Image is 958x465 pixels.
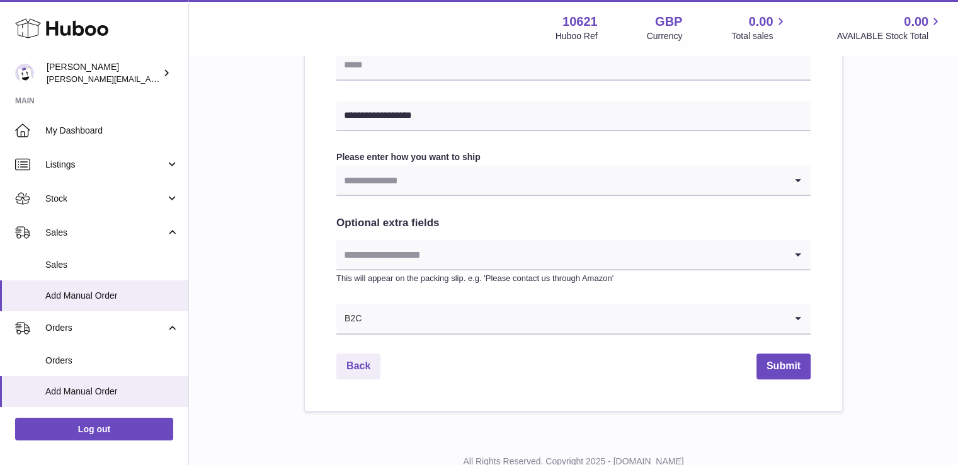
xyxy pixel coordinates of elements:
[45,193,166,205] span: Stock
[15,64,34,83] img: steven@scoreapp.com
[45,290,179,302] span: Add Manual Order
[836,13,943,42] a: 0.00 AVAILABLE Stock Total
[336,240,811,270] div: Search for option
[47,61,160,85] div: [PERSON_NAME]
[45,125,179,137] span: My Dashboard
[45,355,179,367] span: Orders
[904,13,928,30] span: 0.00
[731,30,787,42] span: Total sales
[336,273,811,284] p: This will appear on the packing slip. e.g. 'Please contact us through Amazon'
[647,30,683,42] div: Currency
[562,13,598,30] strong: 10621
[756,353,811,379] button: Submit
[336,353,380,379] a: Back
[836,30,943,42] span: AVAILABLE Stock Total
[336,304,811,335] div: Search for option
[45,322,166,334] span: Orders
[336,166,811,196] div: Search for option
[47,74,253,84] span: [PERSON_NAME][EMAIL_ADDRESS][DOMAIN_NAME]
[45,159,166,171] span: Listings
[45,259,179,271] span: Sales
[731,13,787,42] a: 0.00 Total sales
[336,166,785,195] input: Search for option
[336,216,811,231] h2: Optional extra fields
[15,418,173,440] a: Log out
[362,304,785,333] input: Search for option
[655,13,682,30] strong: GBP
[336,240,785,269] input: Search for option
[45,386,179,398] span: Add Manual Order
[556,30,598,42] div: Huboo Ref
[336,304,362,333] span: B2C
[749,13,773,30] span: 0.00
[45,227,166,239] span: Sales
[336,151,811,163] label: Please enter how you want to ship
